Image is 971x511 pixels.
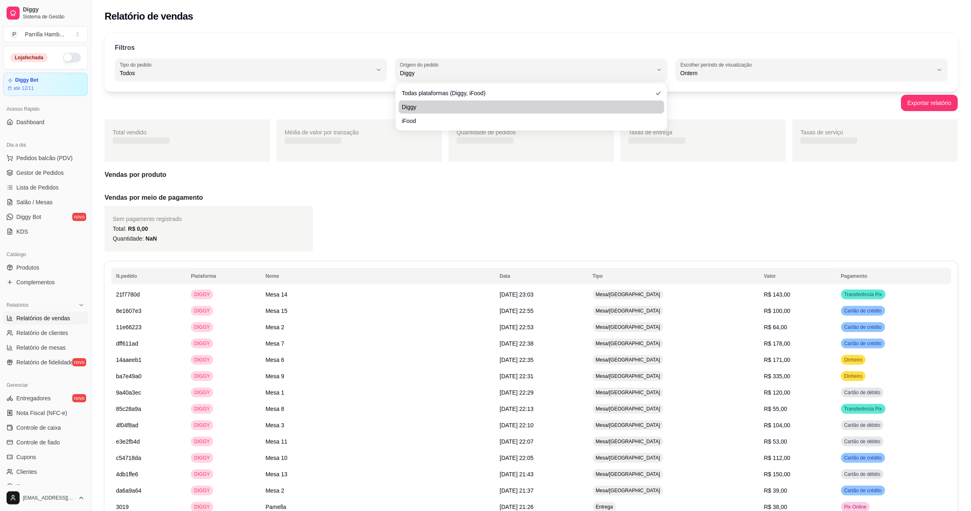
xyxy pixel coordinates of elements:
[801,129,843,136] span: Taxas de serviço
[16,278,55,286] span: Complementos
[16,263,39,272] span: Produtos
[23,495,75,501] span: [EMAIL_ADDRESS][DOMAIN_NAME]
[113,235,157,242] span: Quantidade:
[3,26,88,42] button: Select a team
[16,468,37,476] span: Clientes
[113,225,148,232] span: Total:
[15,77,38,83] article: Diggy Bot
[400,69,652,77] span: Diggy
[681,61,754,68] label: Escolher período de visualização
[16,453,36,461] span: Cupons
[105,193,958,203] h5: Vendas por meio de pagamento
[145,235,157,242] span: NaN
[113,216,182,222] span: Sem pagamento registrado
[63,53,81,62] button: Alterar Status
[629,129,672,136] span: Taxas de entrega
[13,85,34,91] article: até 12/11
[16,482,37,491] span: Estoque
[23,6,85,13] span: Diggy
[16,183,59,192] span: Lista de Pedidos
[400,61,441,68] label: Origem do pedido
[16,394,51,402] span: Entregadores
[16,154,73,162] span: Pedidos balcão (PDV)
[16,409,67,417] span: Nota Fiscal (NFC-e)
[16,344,66,352] span: Relatório de mesas
[16,424,61,432] span: Controle de caixa
[402,89,653,97] span: Todas plataformas (Diggy, iFood)
[3,138,88,152] div: Dia a dia
[402,117,653,125] span: iFood
[16,228,28,236] span: KDS
[16,118,45,126] span: Dashboard
[3,103,88,116] div: Acesso Rápido
[105,170,958,180] h5: Vendas por produto
[16,358,73,366] span: Relatório de fidelidade
[10,53,48,62] div: Loja fechada
[113,129,147,136] span: Total vendido
[128,225,148,232] span: R$ 0,00
[16,314,70,322] span: Relatórios de vendas
[457,129,516,136] span: Quantidade de pedidos
[23,13,85,20] span: Sistema de Gestão
[16,213,41,221] span: Diggy Bot
[120,61,154,68] label: Tipo do pedido
[402,103,653,111] span: Diggy
[681,69,933,77] span: Ontem
[105,10,193,23] h2: Relatório de vendas
[115,43,135,53] p: Filtros
[3,248,88,261] div: Catálogo
[16,169,64,177] span: Gestor de Pedidos
[3,379,88,392] div: Gerenciar
[10,30,18,38] span: P
[901,95,958,111] button: Exportar relatório
[16,438,60,446] span: Controle de fiado
[120,69,372,77] span: Todos
[285,129,359,136] span: Média de valor por transação
[7,302,29,308] span: Relatórios
[16,329,68,337] span: Relatório de clientes
[25,30,64,38] div: Parrilla Hamb ...
[16,198,53,206] span: Salão / Mesas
